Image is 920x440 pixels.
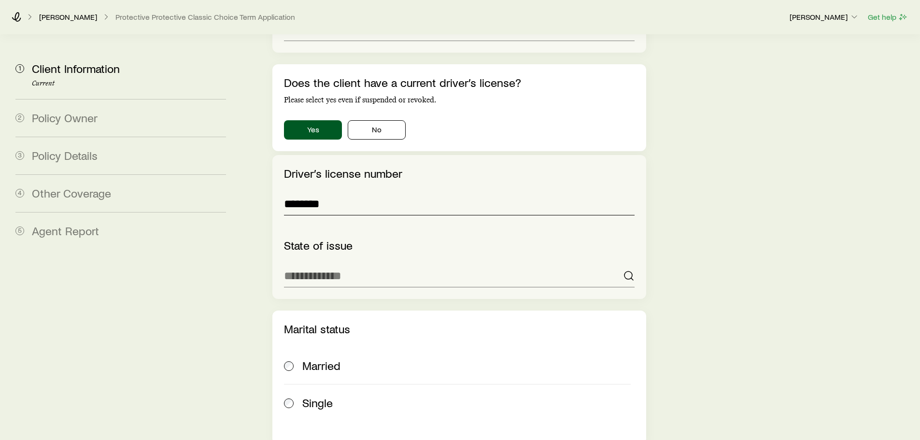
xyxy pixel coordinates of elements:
[284,120,342,140] button: Yes
[348,120,406,140] button: No
[284,398,294,408] input: Single
[15,227,24,235] span: 5
[32,224,99,238] span: Agent Report
[32,186,111,200] span: Other Coverage
[115,13,296,22] button: Protective Protective Classic Choice Term Application
[39,13,98,22] a: [PERSON_NAME]
[32,61,120,75] span: Client Information
[302,396,333,410] span: Single
[284,95,634,105] p: Please select yes even if suspended or revoked.
[789,12,860,23] button: [PERSON_NAME]
[284,322,634,336] p: Marital status
[15,189,24,198] span: 4
[302,359,340,372] span: Married
[284,238,353,252] label: State of issue
[32,80,226,87] p: Current
[867,12,908,23] button: Get help
[790,12,859,22] p: [PERSON_NAME]
[284,166,402,180] label: Driver’s license number
[15,114,24,122] span: 2
[32,148,98,162] span: Policy Details
[284,76,634,89] p: Does the client have a current driver’s license?
[15,64,24,73] span: 1
[15,151,24,160] span: 3
[32,111,98,125] span: Policy Owner
[284,361,294,371] input: Married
